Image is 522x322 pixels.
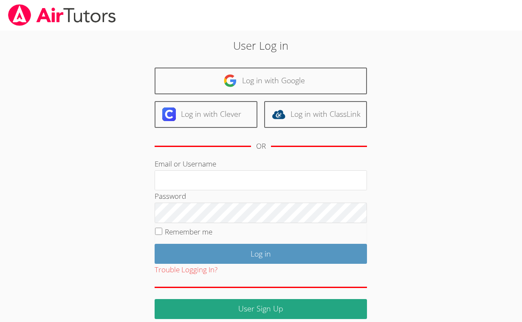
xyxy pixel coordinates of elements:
button: Trouble Logging In? [155,264,217,276]
img: clever-logo-6eab21bc6e7a338710f1a6ff85c0baf02591cd810cc4098c63d3a4b26e2feb20.svg [162,107,176,121]
img: airtutors_banner-c4298cdbf04f3fff15de1276eac7730deb9818008684d7c2e4769d2f7ddbe033.png [7,4,117,26]
a: Log in with Google [155,68,367,94]
label: Remember me [165,227,212,237]
a: User Sign Up [155,299,367,319]
img: classlink-logo-d6bb404cc1216ec64c9a2012d9dc4662098be43eaf13dc465df04b49fa7ab582.svg [272,107,285,121]
img: google-logo-50288ca7cdecda66e5e0955fdab243c47b7ad437acaf1139b6f446037453330a.svg [223,74,237,88]
div: OR [256,140,266,153]
a: Log in with Clever [155,101,257,128]
a: Log in with ClassLink [264,101,367,128]
h2: User Log in [120,37,402,54]
label: Email or Username [155,159,216,169]
label: Password [155,191,186,201]
input: Log in [155,244,367,264]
